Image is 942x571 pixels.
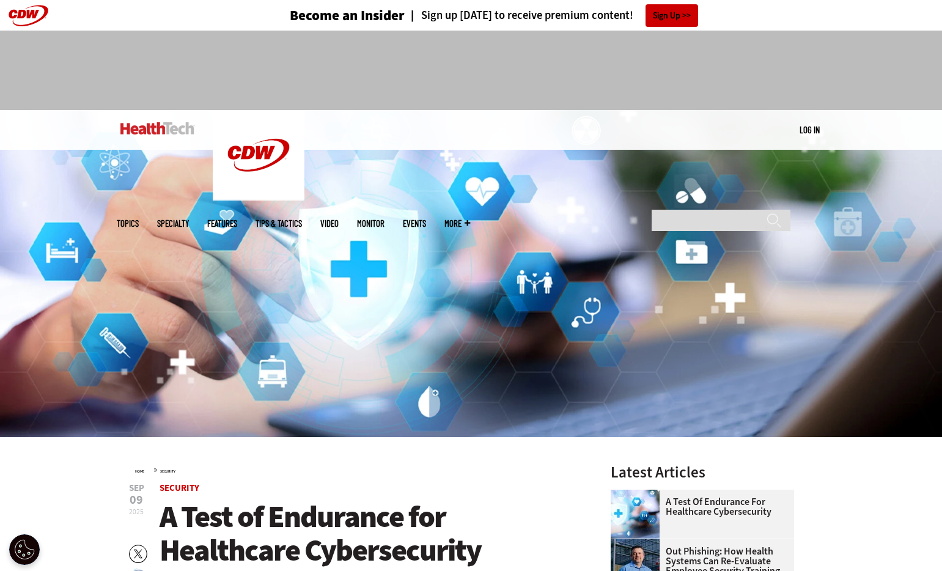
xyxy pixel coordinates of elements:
[244,9,405,23] a: Become an Insider
[800,124,820,135] a: Log in
[249,43,694,98] iframe: advertisement
[9,534,40,565] button: Open Preferences
[213,191,304,204] a: CDW
[120,122,194,134] img: Home
[290,9,405,23] h3: Become an Insider
[403,219,426,228] a: Events
[129,484,144,493] span: Sep
[160,482,199,494] a: Security
[135,469,144,474] a: Home
[129,507,144,517] span: 2025
[611,465,794,480] h3: Latest Articles
[256,219,302,228] a: Tips & Tactics
[157,219,189,228] span: Specialty
[213,110,304,201] img: Home
[800,123,820,136] div: User menu
[160,496,481,570] span: A Test of Endurance for Healthcare Cybersecurity
[611,497,787,517] a: A Test of Endurance for Healthcare Cybersecurity
[320,219,339,228] a: Video
[117,219,139,228] span: Topics
[160,469,175,474] a: Security
[444,219,470,228] span: More
[135,465,579,474] div: »
[611,490,660,539] img: Healthcare cybersecurity
[129,494,144,506] span: 09
[405,10,633,21] a: Sign up [DATE] to receive premium content!
[9,534,40,565] div: Cookie Settings
[611,539,666,549] a: Scott Currie
[646,4,698,27] a: Sign Up
[357,219,385,228] a: MonITor
[207,219,237,228] a: Features
[611,490,666,499] a: Healthcare cybersecurity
